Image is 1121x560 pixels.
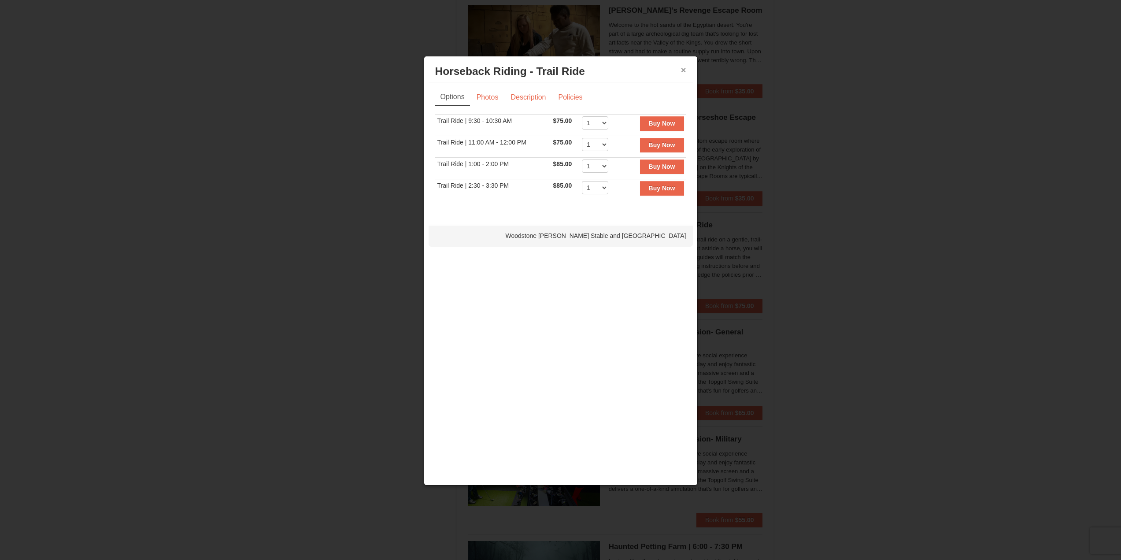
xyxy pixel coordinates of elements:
[552,89,588,106] a: Policies
[553,117,572,124] span: $75.00
[435,158,551,179] td: Trail Ride | 1:00 - 2:00 PM
[435,179,551,201] td: Trail Ride | 2:30 - 3:30 PM
[553,182,572,189] span: $85.00
[505,89,551,106] a: Description
[640,138,684,152] button: Buy Now
[435,136,551,158] td: Trail Ride | 11:00 AM - 12:00 PM
[649,141,675,148] strong: Buy Now
[681,66,686,74] button: ×
[435,65,686,78] h3: Horseback Riding - Trail Ride
[640,116,684,130] button: Buy Now
[429,225,693,247] div: Woodstone [PERSON_NAME] Stable and [GEOGRAPHIC_DATA]
[649,185,675,192] strong: Buy Now
[553,139,572,146] span: $75.00
[640,181,684,195] button: Buy Now
[435,89,470,106] a: Options
[471,89,504,106] a: Photos
[640,159,684,174] button: Buy Now
[553,160,572,167] span: $85.00
[435,115,551,136] td: Trail Ride | 9:30 - 10:30 AM
[649,120,675,127] strong: Buy Now
[649,163,675,170] strong: Buy Now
